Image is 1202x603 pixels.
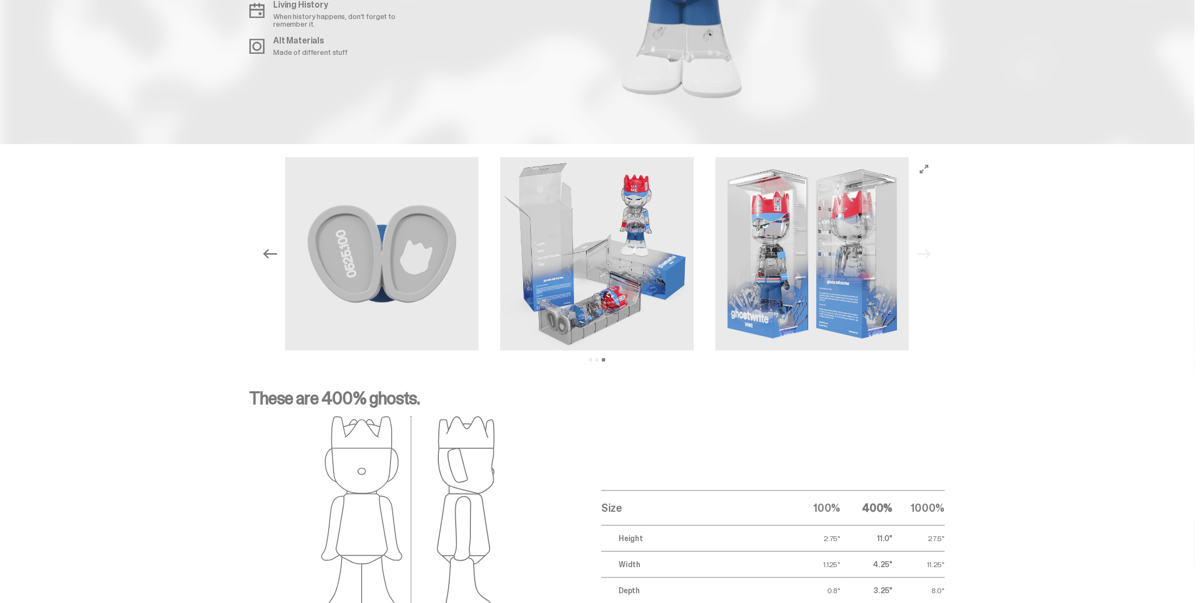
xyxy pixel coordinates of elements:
[892,525,945,551] td: 27.5"
[273,36,348,45] p: Alt Materials
[273,1,417,9] p: Living History
[273,12,417,28] p: When history happens, don't forget to remember it.
[601,525,788,551] td: Height
[788,551,840,577] td: 1.125"
[249,390,945,416] p: These are 400% ghosts.
[589,358,592,361] button: View slide 1
[601,551,788,577] td: Width
[500,157,694,350] img: John_Cena_Media_Gallery_10.png
[840,491,892,525] th: 400%
[840,551,892,577] td: 4.25"
[601,491,788,525] th: Size
[258,242,282,266] button: Previous
[892,551,945,577] td: 11.25"
[788,525,840,551] td: 2.75"
[840,525,892,551] td: 11.0"
[595,358,599,361] button: View slide 2
[788,491,840,525] th: 100%
[892,491,945,525] th: 1000%
[273,48,348,56] p: Made of different stuff
[285,157,479,350] img: John_Cena_Media_Gallery_7.png
[917,162,930,175] button: View full-screen
[715,157,909,350] img: John_Cena_Media_Gallery_9.png
[602,358,605,361] button: View slide 3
